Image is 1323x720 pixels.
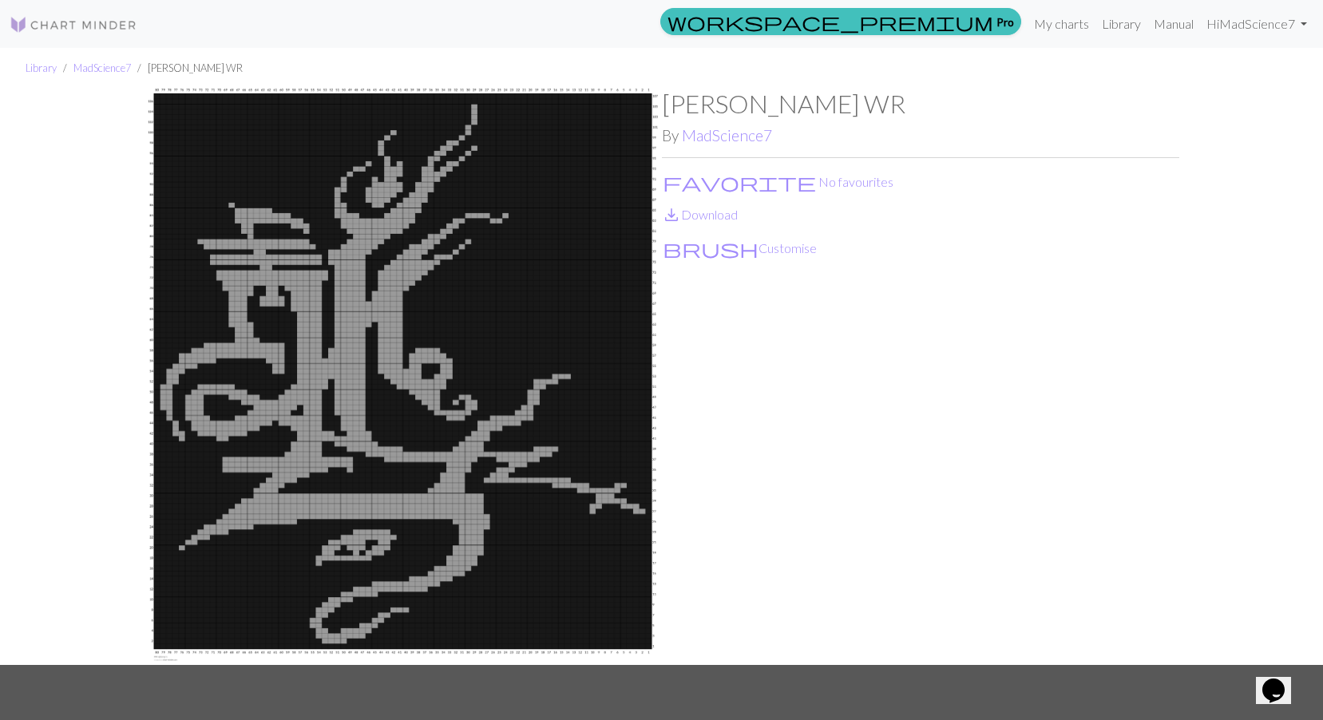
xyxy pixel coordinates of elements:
a: Manual [1147,8,1200,40]
span: brush [663,237,759,259]
a: Pro [660,8,1021,35]
iframe: chat widget [1256,656,1307,704]
a: Library [1095,8,1147,40]
a: DownloadDownload [662,207,738,222]
a: MadScience7 [73,61,131,74]
button: Favourite No favourites [662,172,894,192]
span: favorite [663,171,816,193]
h2: By [662,126,1179,144]
img: Logo [10,15,137,34]
i: Favourite [663,172,816,192]
button: CustomiseCustomise [662,238,818,259]
span: workspace_premium [667,10,993,33]
a: My charts [1028,8,1095,40]
a: HiMadScience7 [1200,8,1313,40]
h1: [PERSON_NAME] WR [662,89,1179,119]
span: save_alt [662,204,681,226]
a: MadScience7 [682,126,772,144]
i: Customise [663,239,759,258]
i: Download [662,205,681,224]
a: Library [26,61,57,74]
img: WR sigil.png [145,89,662,665]
li: [PERSON_NAME] WR [131,61,243,76]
